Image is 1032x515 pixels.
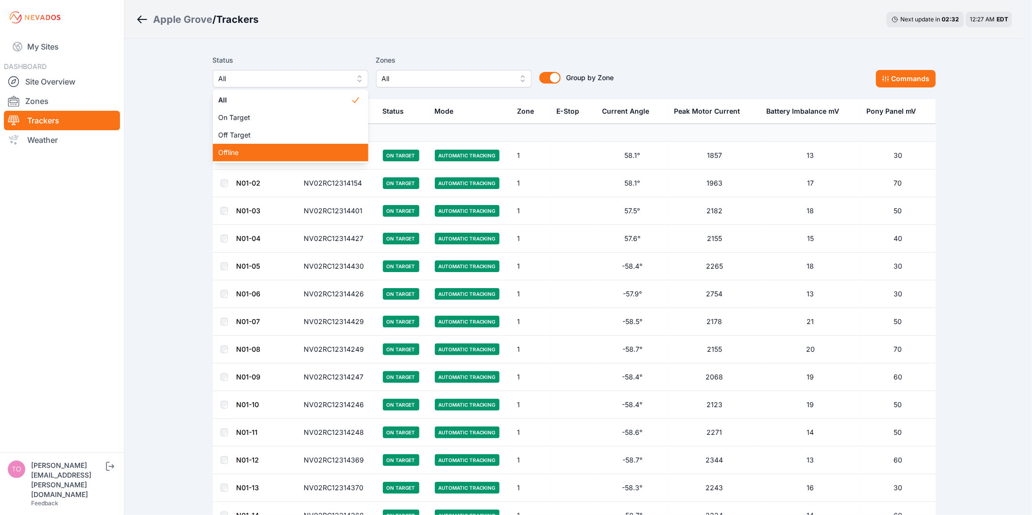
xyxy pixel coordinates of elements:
button: All [213,70,368,87]
span: All [219,95,351,105]
div: All [213,89,368,163]
span: Offline [219,148,351,157]
span: Off Target [219,130,351,140]
span: On Target [219,113,351,122]
span: All [219,73,349,85]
